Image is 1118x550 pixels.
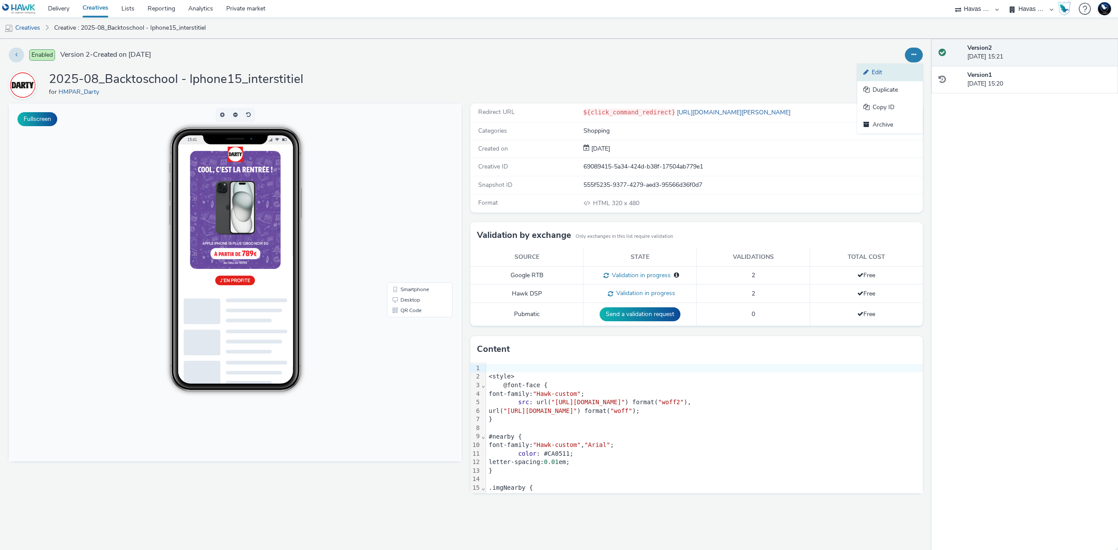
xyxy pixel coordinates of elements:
a: Hawk Academy [1058,2,1074,16]
span: Validation in progress [609,271,671,279]
td: Hawk DSP [470,285,583,303]
div: 8 [470,424,481,433]
div: } [486,467,923,475]
span: 5 [540,493,544,500]
span: src [518,399,529,406]
span: Free [857,310,875,318]
img: Hawk Academy [1058,2,1071,16]
div: } [486,415,923,424]
li: QR Code [380,202,442,212]
span: Validation in progress [613,289,675,297]
div: 9 [470,432,481,441]
a: Archive [857,116,923,134]
div: 11 [470,450,481,458]
div: <style> [486,372,923,381]
div: font-family: , ; [486,441,923,450]
a: Duplicate [857,81,923,99]
div: Creation 22 August 2025, 15:20 [590,144,610,153]
span: color [518,450,536,457]
a: HMPAR_Darty [9,81,40,89]
span: 2 [752,289,755,298]
span: "[URL][DOMAIN_NAME]" [504,407,577,414]
div: : vw; [486,492,923,501]
a: Copy ID [857,99,923,116]
div: 12 [470,458,481,467]
th: State [583,248,697,266]
img: Support Hawk [1098,2,1111,15]
div: 5 [470,398,481,407]
span: Categories [478,127,507,135]
span: 0.01 [544,458,559,465]
th: Total cost [810,248,923,266]
span: "Hawk-custom" [533,390,581,397]
h3: Content [477,343,510,356]
span: "Arial" [584,441,610,448]
strong: Version 2 [967,44,992,52]
div: #nearby { [486,433,923,441]
div: 15 [470,484,481,492]
span: Fold line [481,484,486,491]
span: Creative ID [478,162,508,171]
div: : url( ) format( ), [486,398,923,407]
div: 4 [470,390,481,399]
div: 69089415-5a34-424d-b38f-17504ab779e1 [583,162,922,171]
span: 15:41 [178,34,188,38]
div: 1 [470,364,481,373]
a: [URL][DOMAIN_NAME][PERSON_NAME] [675,108,794,117]
h1: 2025-08_Backtoschool - Iphone15_interstitiel [49,71,304,88]
li: Desktop [380,191,442,202]
div: 2 [470,372,481,381]
div: 6 [470,407,481,416]
th: Validations [697,248,810,266]
span: Format [478,199,498,207]
div: 10 [470,441,481,450]
span: Enabled [29,49,55,61]
strong: Version 1 [967,71,992,79]
span: Free [857,271,875,279]
img: mobile [4,24,13,33]
span: Smartphone [392,183,420,189]
div: font-family: ; [486,390,923,399]
span: HTML [593,199,612,207]
span: 2 [752,271,755,279]
a: HMPAR_Darty [59,88,103,96]
span: "Hawk-custom" [533,441,581,448]
div: 13 [470,467,481,475]
span: @ [504,382,507,388]
button: Fullscreen [17,112,57,126]
td: Google RTB [470,266,583,285]
span: 320 x 480 [592,199,639,207]
div: 7 [470,415,481,424]
td: Pubmatic [470,303,583,326]
span: [DATE] [590,144,610,153]
img: undefined Logo [2,3,36,14]
span: Fold line [481,382,486,388]
span: Fold line [481,433,486,440]
th: Source [470,248,583,266]
span: 0 [752,310,755,318]
div: font-face { [486,381,923,390]
img: HMPAR_Darty [10,72,35,98]
span: "woff2" [658,399,684,406]
small: Only exchanges in this list require validation [576,233,673,240]
div: .imgNearby { [486,484,923,492]
span: QR Code [392,204,413,210]
div: [DATE] 15:21 [967,44,1111,62]
div: 3 [470,381,481,390]
span: width [518,493,536,500]
li: Smartphone [380,181,442,191]
div: 14 [470,475,481,484]
div: 16 [470,492,481,501]
h3: Validation by exchange [477,229,571,242]
a: Edit [857,64,923,81]
span: Free [857,289,875,298]
button: Send a validation request [600,307,680,321]
span: for [49,88,59,96]
span: Desktop [392,194,411,199]
div: [DATE] 15:20 [967,71,1111,89]
span: "woff" [610,407,632,414]
code: ${click_command_redirect} [583,109,676,116]
span: "[URL][DOMAIN_NAME]" [551,399,625,406]
span: Redirect URL [478,108,515,116]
